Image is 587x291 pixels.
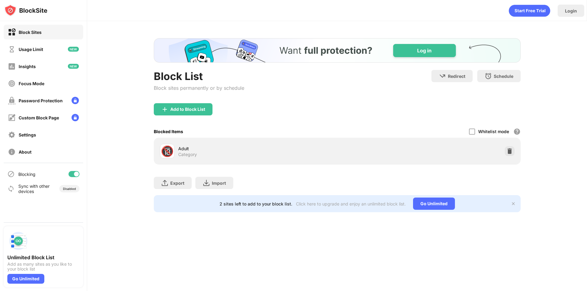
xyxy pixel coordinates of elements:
[19,98,63,103] div: Password Protection
[170,107,205,112] div: Add to Block List
[7,185,15,192] img: sync-icon.svg
[8,148,16,156] img: about-off.svg
[63,187,76,191] div: Disabled
[19,132,36,137] div: Settings
[565,8,577,13] div: Login
[8,80,16,87] img: focus-off.svg
[8,97,16,104] img: password-protection-off.svg
[448,74,465,79] div: Redirect
[154,129,183,134] div: Blocked Items
[178,145,337,152] div: Adult
[7,230,29,252] img: push-block-list.svg
[212,180,226,186] div: Import
[8,45,16,53] img: time-usage-off.svg
[178,152,197,157] div: Category
[509,5,550,17] div: animation
[154,70,244,82] div: Block List
[8,131,16,139] img: settings-off.svg
[296,201,406,206] div: Click here to upgrade and enjoy an unlimited block list.
[7,254,79,260] div: Unlimited Block List
[72,97,79,104] img: lock-menu.svg
[220,201,292,206] div: 2 sites left to add to your block list.
[18,172,35,177] div: Blocking
[161,145,174,158] div: 🔞
[413,198,455,210] div: Go Unlimited
[19,115,59,120] div: Custom Block Page
[8,63,16,70] img: insights-off.svg
[170,180,184,186] div: Export
[478,129,509,134] div: Whitelist mode
[68,64,79,69] img: new-icon.svg
[7,262,79,271] div: Add as many sites as you like to your block list
[8,28,16,36] img: block-on.svg
[8,114,16,122] img: customize-block-page-off.svg
[7,274,44,284] div: Go Unlimited
[154,85,244,91] div: Block sites permanently or by schedule
[19,30,42,35] div: Block Sites
[7,170,15,178] img: blocking-icon.svg
[68,47,79,52] img: new-icon.svg
[19,81,44,86] div: Focus Mode
[19,47,43,52] div: Usage Limit
[511,201,516,206] img: x-button.svg
[19,149,31,155] div: About
[18,184,50,194] div: Sync with other devices
[4,4,47,16] img: logo-blocksite.svg
[154,38,521,63] iframe: Banner
[494,74,513,79] div: Schedule
[19,64,36,69] div: Insights
[72,114,79,121] img: lock-menu.svg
